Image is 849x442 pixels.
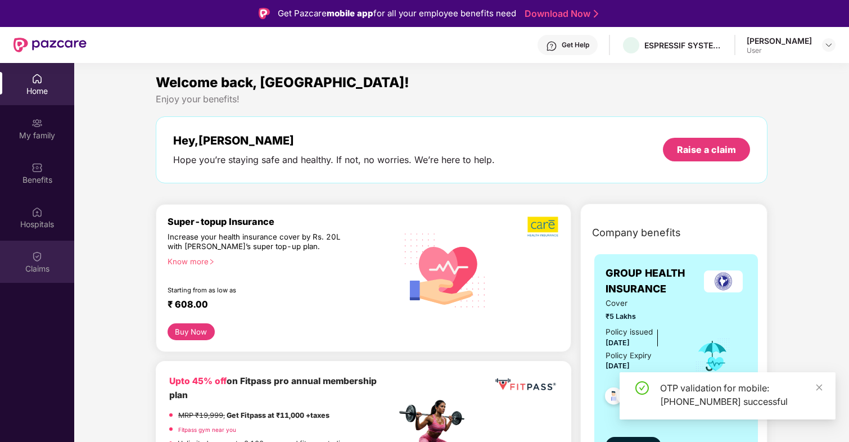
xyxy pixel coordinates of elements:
[747,35,812,46] div: [PERSON_NAME]
[606,326,653,338] div: Policy issued
[169,376,377,400] b: on Fitpass pro annual membership plan
[815,384,823,391] span: close
[704,270,743,292] img: insurerLogo
[635,381,649,395] span: check-circle
[168,216,396,227] div: Super-topup Insurance
[173,154,495,166] div: Hope you’re staying safe and healthy. If not, no worries. We’re here to help.
[747,46,812,55] div: User
[31,162,43,173] img: svg+xml;base64,PHN2ZyBpZD0iQmVuZWZpdHMiIHhtbG5zPSJodHRwOi8vd3d3LnczLm9yZy8yMDAwL3N2ZyIgd2lkdGg9Ij...
[31,251,43,262] img: svg+xml;base64,PHN2ZyBpZD0iQ2xhaW0iIHhtbG5zPSJodHRwOi8vd3d3LnczLm9yZy8yMDAwL3N2ZyIgd2lkdGg9IjIwIi...
[178,411,225,420] del: MRP ₹19,999,
[396,220,494,319] img: svg+xml;base64,PHN2ZyB4bWxucz0iaHR0cDovL3d3dy53My5vcmcvMjAwMC9zdmciIHhtbG5zOnhsaW5rPSJodHRwOi8vd3...
[606,311,679,322] span: ₹5 Lakhs
[31,206,43,218] img: svg+xml;base64,PHN2ZyBpZD0iSG9zcGl0YWxzIiB4bWxucz0iaHR0cDovL3d3dy53My5vcmcvMjAwMC9zdmciIHdpZHRoPS...
[178,426,236,433] a: Fitpass gym near you
[156,93,767,105] div: Enjoy your benefits!
[31,73,43,84] img: svg+xml;base64,PHN2ZyBpZD0iSG9tZSIgeG1sbnM9Imh0dHA6Ly93d3cudzMub3JnLzIwMDAvc3ZnIiB3aWR0aD0iMjAiIG...
[156,74,409,91] span: Welcome back, [GEOGRAPHIC_DATA]!
[694,337,731,375] img: icon
[660,381,822,408] div: OTP validation for mobile: [PHONE_NUMBER] successful
[546,40,557,52] img: svg+xml;base64,PHN2ZyBpZD0iSGVscC0zMngzMiIgeG1sbnM9Imh0dHA6Ly93d3cudzMub3JnLzIwMDAvc3ZnIiB3aWR0aD...
[562,40,589,49] div: Get Help
[227,411,329,420] strong: Get Fitpass at ₹11,000 +taxes
[606,339,630,347] span: [DATE]
[168,232,347,252] div: Increase your health insurance cover by Rs. 20L with [PERSON_NAME]’s super top-up plan.
[525,8,595,20] a: Download Now
[592,225,681,241] span: Company benefits
[644,40,723,51] div: ESPRESSIF SYSTEMS ([GEOGRAPHIC_DATA]) PRIVATE LIMITED
[168,257,390,265] div: Know more
[606,297,679,309] span: Cover
[168,299,385,312] div: ₹ 608.00
[259,8,270,19] img: Logo
[173,134,495,147] div: Hey, [PERSON_NAME]
[278,7,516,20] div: Get Pazcare for all your employee benefits need
[209,259,215,265] span: right
[594,8,598,20] img: Stroke
[527,216,559,237] img: b5dec4f62d2307b9de63beb79f102df3.png
[606,350,652,362] div: Policy Expiry
[168,323,215,340] button: Buy Now
[606,265,700,297] span: GROUP HEALTH INSURANCE
[606,362,630,370] span: [DATE]
[493,375,558,395] img: fppp.png
[327,8,373,19] strong: mobile app
[824,40,833,49] img: svg+xml;base64,PHN2ZyBpZD0iRHJvcGRvd24tMzJ4MzIiIHhtbG5zPSJodHRwOi8vd3d3LnczLm9yZy8yMDAwL3N2ZyIgd2...
[168,286,349,294] div: Starting from as low as
[31,118,43,129] img: svg+xml;base64,PHN2ZyB3aWR0aD0iMjAiIGhlaWdodD0iMjAiIHZpZXdCb3g9IjAgMCAyMCAyMCIgZmlsbD0ibm9uZSIgeG...
[13,38,87,52] img: New Pazcare Logo
[612,384,639,412] img: svg+xml;base64,PHN2ZyB4bWxucz0iaHR0cDovL3d3dy53My5vcmcvMjAwMC9zdmciIHdpZHRoPSI0OC45NDMiIGhlaWdodD...
[677,143,736,156] div: Raise a claim
[169,376,227,386] b: Upto 45% off
[600,384,627,412] img: svg+xml;base64,PHN2ZyB4bWxucz0iaHR0cDovL3d3dy53My5vcmcvMjAwMC9zdmciIHdpZHRoPSI0OC45NDMiIGhlaWdodD...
